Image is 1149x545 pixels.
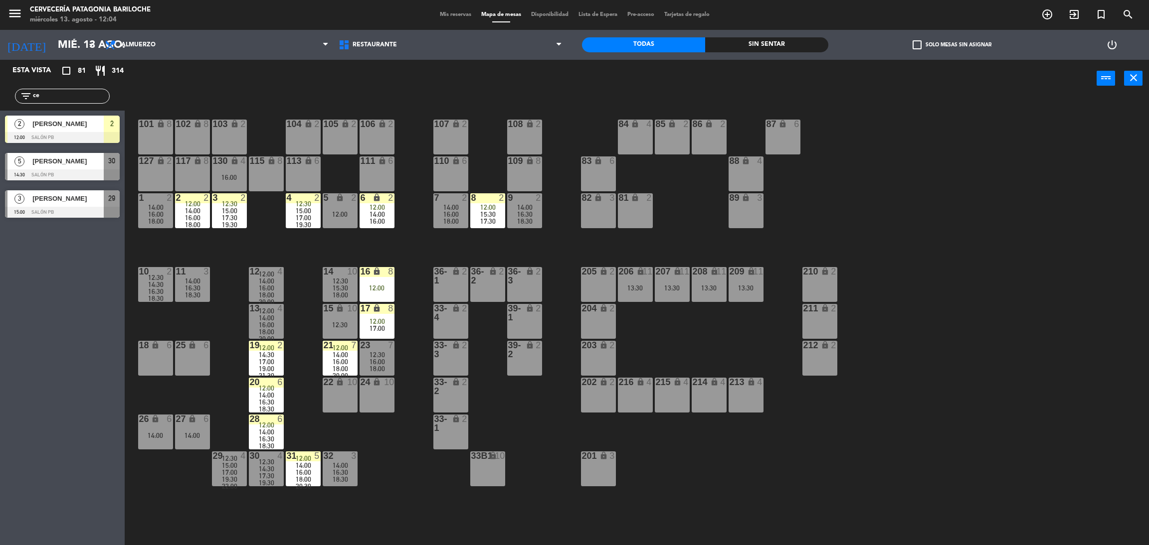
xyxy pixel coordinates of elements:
[692,284,727,291] div: 13:30
[536,341,542,350] div: 2
[259,344,274,352] span: 12:00
[277,156,283,165] div: 8
[471,267,472,285] div: 36-2
[622,12,659,17] span: Pre-acceso
[462,156,468,165] div: 6
[139,341,140,350] div: 18
[434,304,435,322] div: 33-4
[452,341,460,349] i: lock
[526,12,574,17] span: Disponibilidad
[188,341,196,349] i: lock
[370,351,385,359] span: 12:30
[121,41,156,48] span: Almuerzo
[373,267,381,275] i: lock
[582,37,705,52] div: Todas
[636,267,645,275] i: lock
[85,39,97,51] i: arrow_drop_down
[599,378,608,386] i: lock
[148,287,164,295] span: 16:30
[480,210,496,218] span: 15:30
[747,267,756,275] i: lock
[110,118,114,130] span: 2
[443,210,459,218] span: 16:00
[333,358,348,366] span: 16:00
[631,193,639,202] i: lock
[167,341,173,350] div: 6
[753,267,763,276] div: 11
[157,120,165,128] i: lock
[388,193,394,202] div: 2
[388,304,394,313] div: 8
[314,120,320,129] div: 2
[157,156,165,165] i: lock
[333,365,348,373] span: 18:00
[30,15,151,25] div: miércoles 13. agosto - 12:04
[14,156,24,166] span: 5
[351,341,357,350] div: 7
[609,156,615,165] div: 6
[240,193,246,202] div: 2
[599,267,608,275] i: lock
[259,291,274,299] span: 18:00
[373,378,381,386] i: lock
[277,341,283,350] div: 2
[259,270,274,278] span: 12:00
[139,267,140,276] div: 10
[167,193,173,202] div: 2
[277,378,283,387] div: 6
[203,120,209,129] div: 8
[526,341,534,349] i: lock
[240,120,246,129] div: 2
[462,267,468,276] div: 2
[594,193,602,202] i: lock
[536,120,542,129] div: 2
[259,358,274,366] span: 17:00
[373,304,381,312] i: lock
[646,120,652,129] div: 4
[373,193,381,202] i: lock
[378,156,386,165] i: lock
[353,41,397,48] span: Restaurante
[296,221,311,229] span: 19:30
[1068,8,1080,20] i: exit_to_app
[222,221,237,229] span: 19:30
[609,341,615,350] div: 2
[296,200,311,208] span: 12:30
[693,120,693,129] div: 86
[314,156,320,165] div: 6
[1124,71,1143,86] button: close
[370,324,385,332] span: 17:00
[32,91,109,102] input: Filtrar por nombre...
[1097,71,1115,86] button: power_input
[314,193,320,202] div: 2
[60,65,72,77] i: crop_square
[203,156,209,165] div: 8
[296,214,311,222] span: 17:00
[831,267,837,276] div: 2
[434,120,435,129] div: 107
[361,267,361,276] div: 16
[526,267,534,275] i: lock
[351,193,357,202] div: 2
[333,372,348,380] span: 20:00
[323,211,358,218] div: 12:00
[673,267,682,275] i: lock
[443,203,459,211] span: 14:00
[693,267,693,276] div: 208
[913,40,922,49] span: check_box_outline_blank
[5,65,72,77] div: Esta vista
[536,267,542,276] div: 2
[259,298,274,306] span: 20:00
[757,156,763,165] div: 4
[668,120,676,128] i: lock
[517,217,533,225] span: 18:30
[259,335,274,343] span: 20:00
[659,12,715,17] span: Tarjetas de regalo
